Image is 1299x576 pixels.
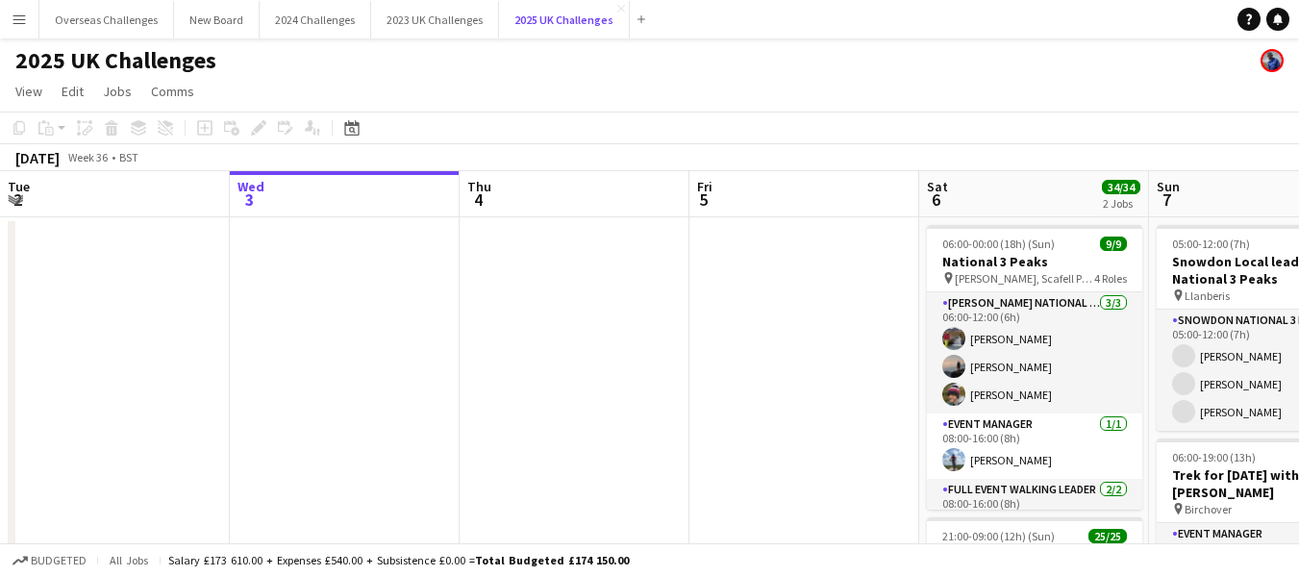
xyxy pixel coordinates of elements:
[174,1,260,38] button: New Board
[1172,450,1256,464] span: 06:00-19:00 (13h)
[62,83,84,100] span: Edit
[8,79,50,104] a: View
[371,1,499,38] button: 2023 UK Challenges
[15,46,216,75] h1: 2025 UK Challenges
[54,79,91,104] a: Edit
[15,148,60,167] div: [DATE]
[10,550,89,571] button: Budgeted
[499,1,630,38] button: 2025 UK Challenges
[467,178,491,195] span: Thu
[168,553,629,567] div: Salary £173 610.00 + Expenses £540.00 + Subsistence £0.00 =
[927,292,1142,413] app-card-role: [PERSON_NAME] National 3 Peaks Walking Leader3/306:00-12:00 (6h)[PERSON_NAME][PERSON_NAME][PERSON...
[1185,288,1230,303] span: Llanberis
[95,79,139,104] a: Jobs
[1094,271,1127,286] span: 4 Roles
[1088,529,1127,543] span: 25/25
[927,225,1142,510] app-job-card: 06:00-00:00 (18h) (Sun)9/9National 3 Peaks [PERSON_NAME], Scafell Pike and Snowdon4 Roles[PERSON_...
[119,150,138,164] div: BST
[1103,196,1139,211] div: 2 Jobs
[31,554,87,567] span: Budgeted
[8,178,30,195] span: Tue
[235,188,264,211] span: 3
[106,553,152,567] span: All jobs
[1100,237,1127,251] span: 9/9
[1261,49,1284,72] app-user-avatar: Andy Baker
[1102,180,1140,194] span: 34/34
[237,178,264,195] span: Wed
[260,1,371,38] button: 2024 Challenges
[1154,188,1180,211] span: 7
[1172,237,1250,251] span: 05:00-12:00 (7h)
[955,271,1094,286] span: [PERSON_NAME], Scafell Pike and Snowdon
[927,253,1142,270] h3: National 3 Peaks
[942,529,1055,543] span: 21:00-09:00 (12h) (Sun)
[103,83,132,100] span: Jobs
[697,178,712,195] span: Fri
[143,79,202,104] a: Comms
[927,413,1142,479] app-card-role: Event Manager1/108:00-16:00 (8h)[PERSON_NAME]
[1157,178,1180,195] span: Sun
[694,188,712,211] span: 5
[475,553,629,567] span: Total Budgeted £174 150.00
[942,237,1055,251] span: 06:00-00:00 (18h) (Sun)
[63,150,112,164] span: Week 36
[464,188,491,211] span: 4
[39,1,174,38] button: Overseas Challenges
[927,178,948,195] span: Sat
[15,83,42,100] span: View
[151,83,194,100] span: Comms
[924,188,948,211] span: 6
[5,188,30,211] span: 2
[1185,502,1232,516] span: Birchover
